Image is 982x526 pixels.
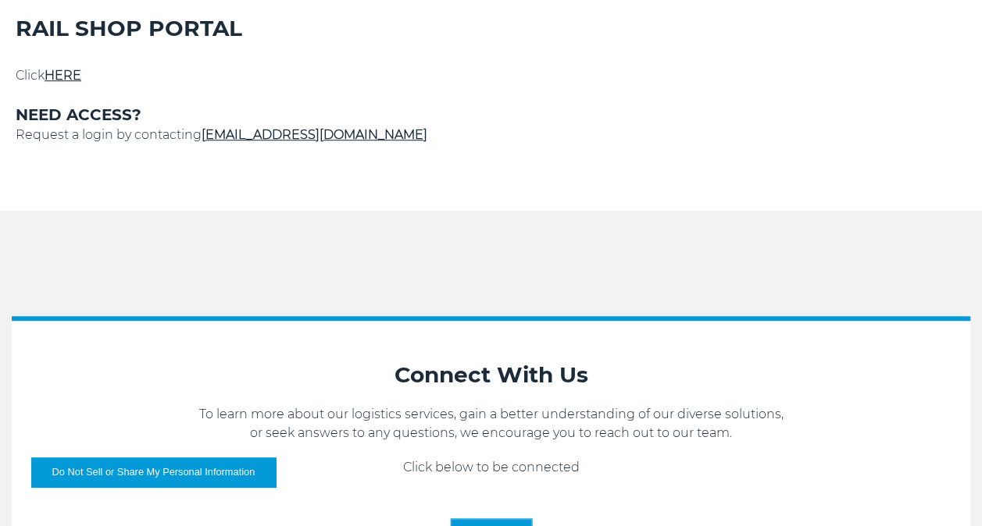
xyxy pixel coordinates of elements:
[27,405,955,442] p: To learn more about our logistics services, gain a better understanding of our diverse solutions,...
[202,127,427,142] a: [EMAIL_ADDRESS][DOMAIN_NAME]
[16,126,966,144] p: Request a login by contacting
[45,68,81,83] a: HERE
[27,458,955,477] p: Click below to be connected
[16,13,966,43] h2: RAIL SHOP PORTAL
[16,66,966,85] p: Click
[27,360,955,389] h2: Connect With Us
[31,457,276,487] button: Do Not Sell or Share My Personal Information
[16,104,966,126] h3: NEED ACCESS?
